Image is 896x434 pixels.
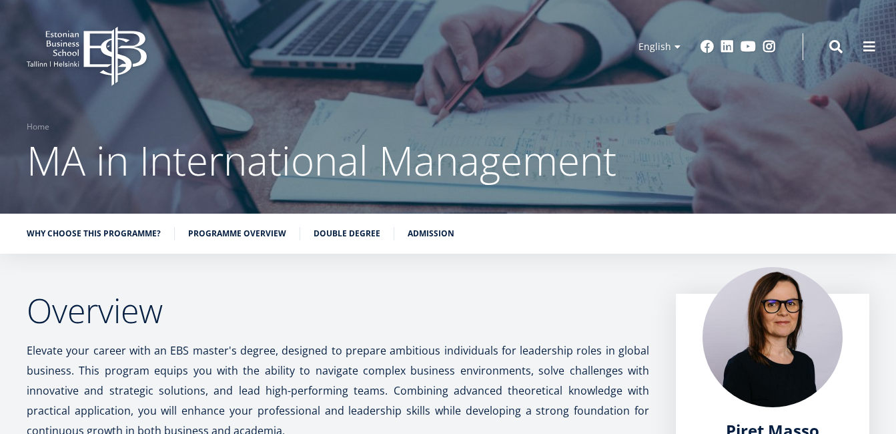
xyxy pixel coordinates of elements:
[703,267,843,407] img: Piret Masso
[701,40,714,53] a: Facebook
[27,120,49,134] a: Home
[312,1,354,13] span: Last Name
[15,186,147,198] span: MA in International Management
[27,227,161,240] a: Why choose this programme?
[741,40,756,53] a: Youtube
[763,40,776,53] a: Instagram
[188,227,286,240] a: Programme overview
[27,133,616,188] span: MA in International Management
[27,294,649,327] h2: Overview
[408,227,454,240] a: Admission
[314,227,380,240] a: Double Degree
[721,40,734,53] a: Linkedin
[3,186,12,195] input: MA in International Management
